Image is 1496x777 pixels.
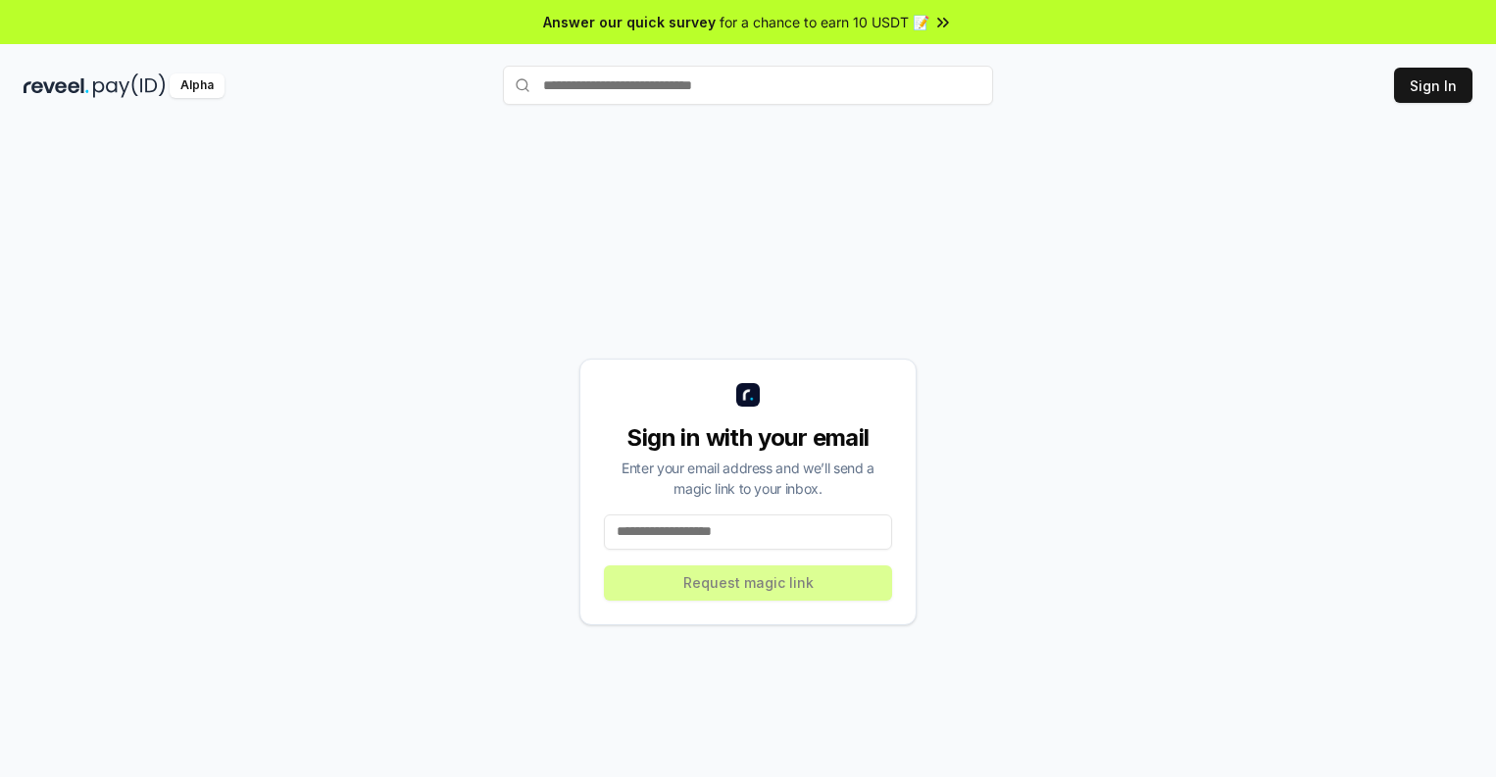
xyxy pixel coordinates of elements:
[720,12,929,32] span: for a chance to earn 10 USDT 📝
[24,73,89,98] img: reveel_dark
[604,458,892,499] div: Enter your email address and we’ll send a magic link to your inbox.
[543,12,716,32] span: Answer our quick survey
[604,422,892,454] div: Sign in with your email
[1394,68,1472,103] button: Sign In
[736,383,760,407] img: logo_small
[170,73,224,98] div: Alpha
[93,73,166,98] img: pay_id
